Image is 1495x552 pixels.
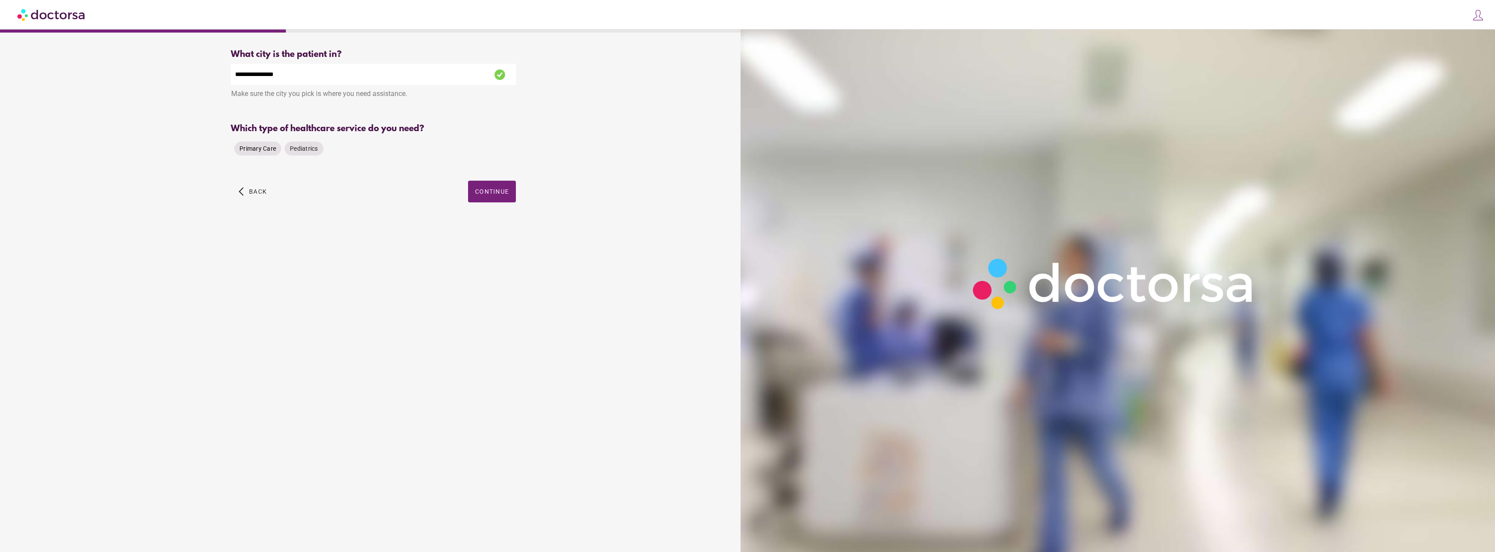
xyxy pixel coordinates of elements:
[239,145,276,152] span: Primary Care
[468,181,516,202] button: Continue
[290,145,318,152] span: Pediatrics
[231,50,516,59] div: What city is the patient in?
[235,181,270,202] button: arrow_back_ios Back
[1472,9,1484,21] img: icons8-customer-100.png
[475,188,509,195] span: Continue
[249,188,267,195] span: Back
[965,250,1264,317] img: Logo-Doctorsa-trans-White-partial-flat.png
[231,85,516,104] div: Make sure the city you pick is where you need assistance.
[231,124,516,134] div: Which type of healthcare service do you need?
[17,5,86,24] img: Doctorsa.com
